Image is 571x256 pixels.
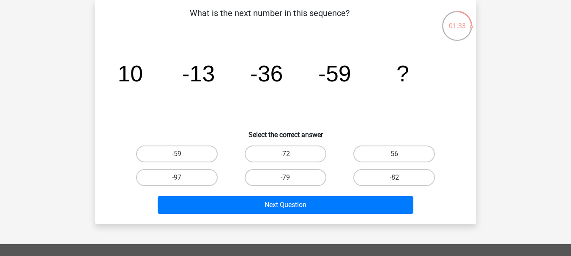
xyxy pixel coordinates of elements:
[250,61,283,86] tspan: -36
[136,169,218,186] label: -97
[109,7,431,32] p: What is the next number in this sequence?
[117,61,143,86] tspan: 10
[353,169,435,186] label: -82
[136,146,218,162] label: -59
[396,61,409,86] tspan: ?
[109,124,463,139] h6: Select the correct answer
[182,61,215,86] tspan: -13
[245,146,326,162] label: -72
[318,61,351,86] tspan: -59
[158,196,413,214] button: Next Question
[245,169,326,186] label: -79
[353,146,435,162] label: 56
[441,10,473,31] div: 01:33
